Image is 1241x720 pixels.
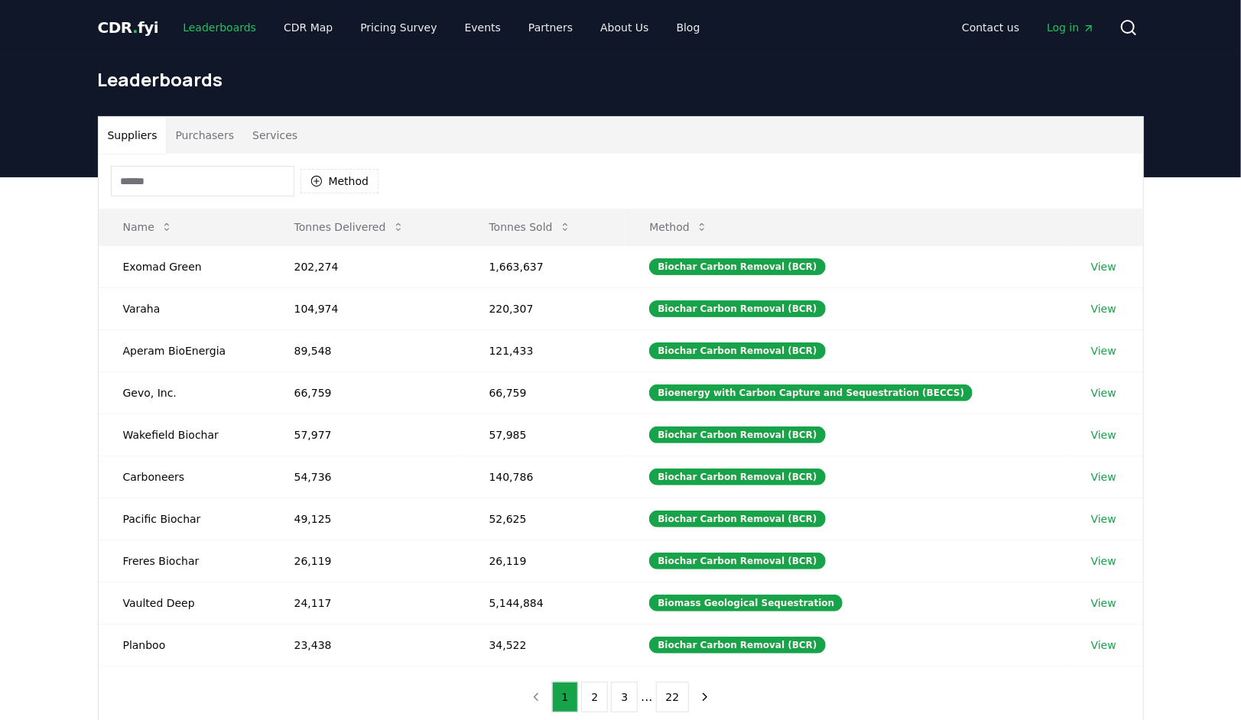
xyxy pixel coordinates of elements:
button: Tonnes Sold [477,212,583,242]
button: Suppliers [99,117,167,154]
button: Name [111,212,185,242]
a: View [1091,427,1116,443]
nav: Main [950,14,1106,41]
button: Services [243,117,307,154]
td: 66,759 [465,371,625,414]
a: Pricing Survey [348,14,449,41]
td: 220,307 [465,287,625,329]
button: 1 [552,682,579,712]
td: Pacific Biochar [99,498,270,540]
td: 202,274 [270,245,465,287]
button: Method [637,212,720,242]
td: Aperam BioEnergia [99,329,270,371]
a: Partners [516,14,585,41]
a: View [1091,553,1116,569]
a: View [1091,637,1116,653]
td: 52,625 [465,498,625,540]
button: Tonnes Delivered [282,212,417,242]
a: Blog [664,14,713,41]
td: Varaha [99,287,270,329]
a: CDR Map [271,14,345,41]
td: Freres Biochar [99,540,270,582]
button: next page [692,682,718,712]
td: 34,522 [465,624,625,666]
td: 66,759 [270,371,465,414]
td: 23,438 [270,624,465,666]
div: Biochar Carbon Removal (BCR) [649,511,825,527]
td: 57,977 [270,414,465,456]
td: 26,119 [270,540,465,582]
td: Exomad Green [99,245,270,287]
td: 24,117 [270,582,465,624]
div: Bioenergy with Carbon Capture and Sequestration (BECCS) [649,384,973,401]
div: Biochar Carbon Removal (BCR) [649,342,825,359]
a: View [1091,385,1116,401]
div: Biochar Carbon Removal (BCR) [649,637,825,654]
td: 57,985 [465,414,625,456]
td: 26,119 [465,540,625,582]
div: Biomass Geological Sequestration [649,595,843,611]
td: Planboo [99,624,270,666]
nav: Main [171,14,712,41]
td: 140,786 [465,456,625,498]
a: Log in [1035,14,1106,41]
td: 89,548 [270,329,465,371]
td: Gevo, Inc. [99,371,270,414]
td: 49,125 [270,498,465,540]
div: Biochar Carbon Removal (BCR) [649,553,825,569]
td: Carboneers [99,456,270,498]
button: 22 [656,682,690,712]
td: 5,144,884 [465,582,625,624]
a: Events [453,14,513,41]
div: Biochar Carbon Removal (BCR) [649,258,825,275]
a: View [1091,259,1116,274]
a: View [1091,343,1116,358]
h1: Leaderboards [98,67,1144,92]
div: Biochar Carbon Removal (BCR) [649,300,825,317]
span: Log in [1047,20,1094,35]
td: 121,433 [465,329,625,371]
a: About Us [588,14,661,41]
span: . [132,18,138,37]
a: View [1091,595,1116,611]
td: Wakefield Biochar [99,414,270,456]
div: Biochar Carbon Removal (BCR) [649,469,825,485]
button: Method [301,169,379,193]
a: Leaderboards [171,14,268,41]
button: Purchasers [166,117,243,154]
td: 104,974 [270,287,465,329]
a: View [1091,511,1116,527]
a: Contact us [950,14,1031,41]
button: 3 [611,682,638,712]
a: View [1091,469,1116,485]
li: ... [641,688,652,706]
span: CDR fyi [98,18,159,37]
td: Vaulted Deep [99,582,270,624]
a: View [1091,301,1116,316]
td: 54,736 [270,456,465,498]
td: 1,663,637 [465,245,625,287]
button: 2 [581,682,608,712]
div: Biochar Carbon Removal (BCR) [649,426,825,443]
a: CDR.fyi [98,17,159,38]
